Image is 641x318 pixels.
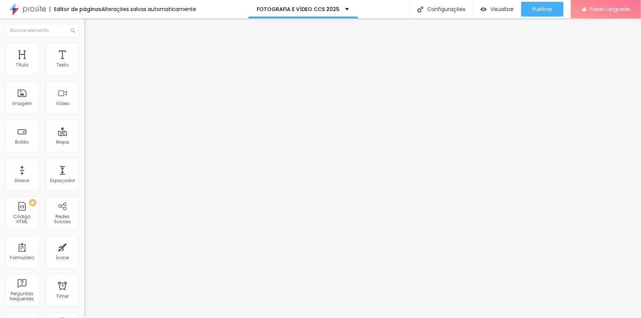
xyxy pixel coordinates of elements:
[16,62,28,68] div: Título
[56,140,69,145] div: Mapa
[56,255,69,260] div: Ícone
[480,6,487,12] img: view-1.svg
[7,214,36,225] div: Código HTML
[10,255,34,260] div: Formulário
[12,101,32,106] div: Imagem
[257,7,340,12] p: FOTOGRAFIA E VÍDEO CCS 2025
[590,6,630,12] span: Fazer Upgrade
[57,62,68,68] div: Texto
[521,2,563,17] button: Publicar
[490,6,514,12] span: Visualizar
[15,140,29,145] div: Botão
[71,28,75,33] img: Icone
[532,6,552,12] span: Publicar
[50,178,75,183] div: Espaçador
[15,178,29,183] div: Divisor
[48,214,77,225] div: Redes Sociais
[50,7,101,12] div: Editor de páginas
[56,101,69,106] div: Vídeo
[101,7,196,12] div: Alterações salvas automaticamente
[6,24,79,37] input: Buscar elemento
[56,294,69,299] div: Timer
[417,6,424,12] img: Icone
[473,2,521,17] button: Visualizar
[84,18,641,318] iframe: Editor
[7,291,36,302] div: Perguntas frequentes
